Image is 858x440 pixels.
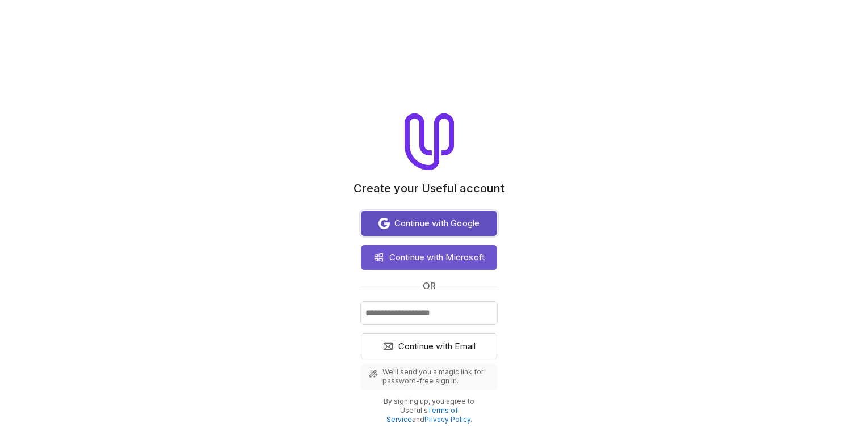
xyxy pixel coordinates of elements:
span: We'll send you a magic link for password-free sign in. [382,367,490,386]
h1: Create your Useful account [354,181,504,195]
span: or [423,279,436,293]
a: Privacy Policy [424,415,470,424]
span: Continue with Email [398,340,476,353]
button: Continue with Microsoft [361,245,497,270]
p: By signing up, you agree to Useful's and . [370,397,488,424]
button: Continue with Google [361,211,497,236]
span: Continue with Microsoft [389,251,485,264]
span: Continue with Google [394,217,480,230]
input: Email [361,302,497,324]
button: Continue with Email [361,333,497,359]
a: Terms of Service [386,406,459,424]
